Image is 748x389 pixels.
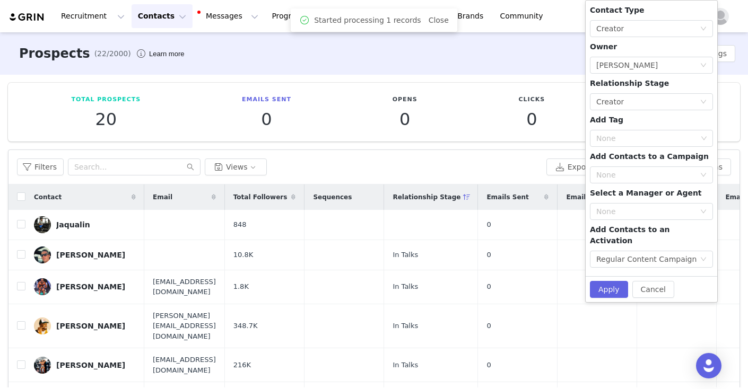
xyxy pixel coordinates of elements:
[486,250,491,260] span: 0
[233,219,247,230] span: 848
[494,4,554,28] a: Community
[700,172,707,179] i: icon: down
[19,44,90,63] h3: Prospects
[193,4,265,28] button: Messages
[94,48,131,59] span: (22/2000)
[17,158,64,175] button: Filters
[147,49,186,59] div: Tooltip anchor
[486,360,491,370] span: 0
[700,25,707,33] i: icon: down
[153,277,216,297] span: [EMAIL_ADDRESS][DOMAIN_NAME]
[34,216,51,233] img: c56dc48c-ab46-4e1a-a9be-4211cf64c914.jpg
[34,278,136,295] a: [PERSON_NAME]
[566,192,611,202] span: Email Opens
[385,4,450,28] button: Reporting
[590,189,702,197] span: Select a Manager or Agent
[56,322,125,330] div: [PERSON_NAME]
[314,15,421,26] span: Started processing 1 records
[596,170,695,180] div: None
[56,220,90,229] div: Jaqualin
[486,281,491,292] span: 0
[712,8,729,25] img: placeholder-profile.jpg
[596,94,624,110] div: Creator
[590,225,670,245] span: Add Contacts to an Activation
[56,361,125,369] div: [PERSON_NAME]
[393,281,418,292] span: In Talks
[486,321,491,331] span: 0
[34,192,62,202] span: Contact
[519,95,545,104] p: Clicks
[700,62,707,69] i: icon: down
[242,95,291,104] p: Emails Sent
[233,250,253,260] span: 10.8K
[153,192,172,202] span: Email
[393,250,418,260] span: In Talks
[546,158,601,175] button: Export
[34,278,51,295] img: b73e2c76-75e7-46a9-9428-5ae99d85888d.jpg
[486,219,491,230] span: 0
[242,110,291,129] p: 0
[34,357,51,374] img: fb6008d2-a796-4e54-8b17-98c21e1cc0cd.jpg
[590,116,623,124] span: Add Tag
[700,208,707,216] i: icon: down
[71,110,141,129] p: 20
[233,281,249,292] span: 1.8K
[590,42,617,51] span: Owner
[56,282,125,291] div: [PERSON_NAME]
[71,95,141,104] p: Total Prospects
[153,355,216,375] span: [EMAIL_ADDRESS][DOMAIN_NAME]
[596,57,658,73] div: Todd Hughes
[265,4,326,28] button: Program
[696,353,721,378] div: Open Intercom Messenger
[429,16,449,24] a: Close
[519,110,545,129] p: 0
[56,251,125,259] div: [PERSON_NAME]
[233,360,251,370] span: 216K
[393,192,460,202] span: Relationship Stage
[205,158,267,175] button: Views
[590,152,709,161] span: Add Contacts to a Campaign
[451,4,493,28] a: Brands
[326,4,384,28] button: Content
[393,110,418,129] p: 0
[187,163,194,171] i: icon: search
[700,99,707,106] i: icon: down
[34,216,136,233] a: Jaqualin
[34,317,51,334] img: f12a45b8-1b6b-4d82-8d9b-9146e7da504c--s.jpg
[34,357,136,374] a: [PERSON_NAME]
[706,8,740,25] button: Profile
[596,251,697,267] div: Regular Content Campaign
[132,4,193,28] button: Contacts
[8,12,46,22] img: grin logo
[233,192,288,202] span: Total Followers
[486,192,528,202] span: Emails Sent
[632,281,674,298] button: Cancel
[233,321,258,331] span: 348.7K
[55,4,131,28] button: Recruitment
[34,317,136,334] a: [PERSON_NAME]
[34,246,136,263] a: [PERSON_NAME]
[590,79,669,87] span: Relationship Stage
[590,281,628,298] button: Apply
[313,192,352,202] span: Sequences
[701,135,707,143] i: icon: down
[393,360,418,370] span: In Talks
[153,311,216,342] span: [PERSON_NAME][EMAIL_ADDRESS][DOMAIN_NAME]
[596,133,697,144] div: None
[590,6,644,14] span: Contact Type
[393,321,418,331] span: In Talks
[596,21,624,37] div: Creator
[393,95,418,104] p: Opens
[596,206,695,217] div: None
[34,246,51,263] img: 0ce78af4-dedb-469b-96e8-4c46553c106a.jpg
[68,158,201,175] input: Search...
